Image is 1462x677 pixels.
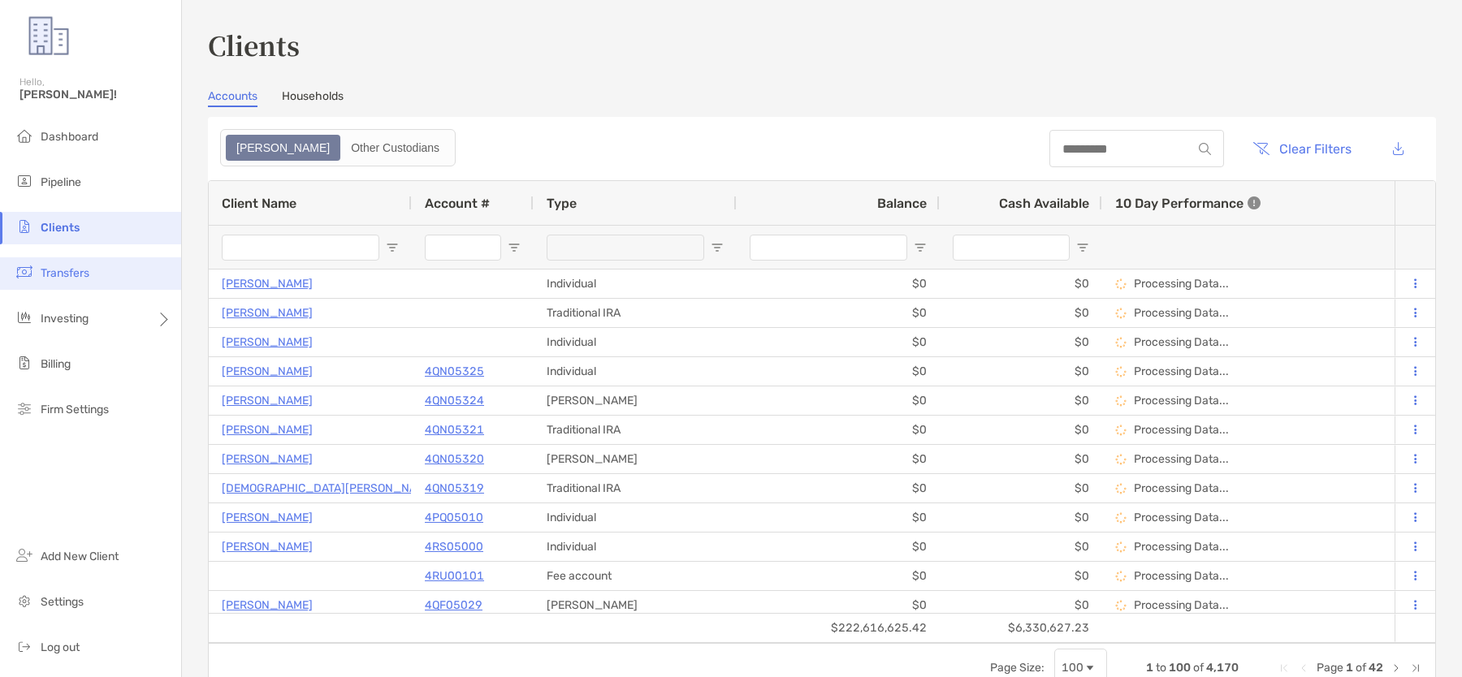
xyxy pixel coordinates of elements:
[222,235,379,261] input: Client Name Filter Input
[1156,661,1166,675] span: to
[750,235,907,261] input: Balance Filter Input
[534,474,737,502] div: Traditional IRA
[425,478,484,498] p: 4QN05319
[1115,541,1127,553] img: Processing Data icon
[940,503,1102,532] div: $0
[534,328,737,356] div: Individual
[940,299,1102,327] div: $0
[425,507,483,528] a: 4PQ05010
[41,312,89,326] span: Investing
[940,614,1102,642] div: $6,330,627.23
[425,361,484,382] p: 4QN05325
[1297,662,1310,675] div: Previous Page
[737,474,940,502] div: $0
[425,449,484,469] p: 4QN05320
[534,299,737,327] div: Traditional IRA
[737,299,940,327] div: $0
[1369,661,1383,675] span: 42
[534,357,737,386] div: Individual
[1134,511,1229,524] p: Processing Data...
[1346,661,1353,675] span: 1
[41,595,84,609] span: Settings
[940,445,1102,473] div: $0
[222,196,296,211] span: Client Name
[15,353,34,373] img: billing icon
[999,196,1089,211] span: Cash Available
[41,175,81,189] span: Pipeline
[222,420,313,440] a: [PERSON_NAME]
[547,196,577,211] span: Type
[425,566,484,586] a: 4RU00101
[15,545,34,565] img: add_new_client icon
[737,328,940,356] div: $0
[940,328,1102,356] div: $0
[222,361,313,382] a: [PERSON_NAME]
[1199,143,1211,155] img: input icon
[1076,241,1089,254] button: Open Filter Menu
[1134,598,1229,612] p: Processing Data...
[1115,512,1127,524] img: Processing Data icon
[342,136,448,159] div: Other Custodians
[1169,661,1191,675] span: 100
[222,595,313,615] a: [PERSON_NAME]
[1317,661,1343,675] span: Page
[222,303,313,323] a: [PERSON_NAME]
[41,357,71,371] span: Billing
[425,595,482,615] p: 4QF05029
[19,6,78,65] img: Zoe Logo
[1134,335,1229,349] p: Processing Data...
[1115,337,1127,348] img: Processing Data icon
[15,217,34,236] img: clients icon
[208,89,257,107] a: Accounts
[386,241,399,254] button: Open Filter Menu
[914,241,927,254] button: Open Filter Menu
[41,266,89,280] span: Transfers
[737,357,940,386] div: $0
[222,332,313,352] a: [PERSON_NAME]
[940,357,1102,386] div: $0
[1134,364,1229,378] p: Processing Data...
[1062,661,1084,675] div: 100
[534,503,737,532] div: Individual
[534,416,737,444] div: Traditional IRA
[222,537,313,557] a: [PERSON_NAME]
[222,478,436,498] p: [DEMOGRAPHIC_DATA][PERSON_NAME]
[15,591,34,610] img: settings icon
[282,89,344,107] a: Households
[222,390,313,411] p: [PERSON_NAME]
[1115,278,1127,290] img: Processing Data icon
[425,390,484,411] a: 4QN05324
[737,503,940,532] div: $0
[534,591,737,619] div: [PERSON_NAME]
[737,270,940,298] div: $0
[41,130,98,144] span: Dashboard
[940,270,1102,298] div: $0
[1115,395,1127,407] img: Processing Data icon
[15,399,34,418] img: firm-settings icon
[1206,661,1239,675] span: 4,170
[15,126,34,145] img: dashboard icon
[940,533,1102,561] div: $0
[877,196,927,211] span: Balance
[1409,662,1422,675] div: Last Page
[222,274,313,294] p: [PERSON_NAME]
[1134,452,1229,466] p: Processing Data...
[222,449,313,469] a: [PERSON_NAME]
[953,235,1070,261] input: Cash Available Filter Input
[737,386,940,415] div: $0
[940,562,1102,590] div: $0
[15,308,34,327] img: investing icon
[41,550,119,563] span: Add New Client
[737,591,940,619] div: $0
[534,270,737,298] div: Individual
[1134,569,1229,583] p: Processing Data...
[19,88,171,101] span: [PERSON_NAME]!
[425,537,483,557] a: 4RS05000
